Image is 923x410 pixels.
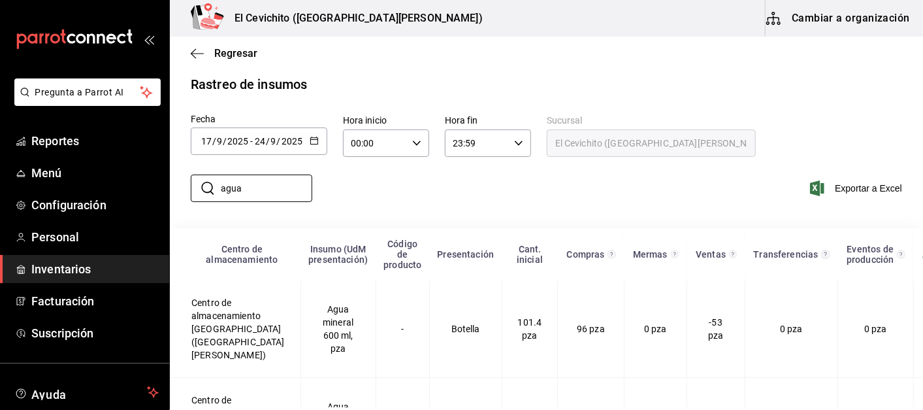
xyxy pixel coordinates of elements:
div: Insumo (UdM presentación) [308,244,368,265]
input: Day [254,136,266,146]
span: / [266,136,270,146]
button: open_drawer_menu [144,34,154,44]
div: Código de producto [383,239,421,270]
span: / [277,136,281,146]
button: Pregunta a Parrot AI [14,78,161,106]
input: Month [216,136,223,146]
span: Inventarios [31,260,159,278]
button: Regresar [191,47,257,60]
input: Buscar insumo [221,175,312,201]
span: / [223,136,227,146]
svg: Total de presentación del insumo vendido en el rango de fechas seleccionado. [729,249,737,260]
svg: Total de presentación del insumo comprado en el rango de fechas seleccionado. [607,249,616,260]
td: Agua mineral 600 ml, pza [300,281,376,378]
label: Hora fin [445,116,531,126]
svg: Total de presentación del insumo mermado en el rango de fechas seleccionado. [671,249,679,260]
div: Ventas [694,249,727,260]
td: Botella [429,281,502,378]
input: Year [281,136,303,146]
svg: Total de presentación del insumo utilizado en eventos de producción en el rango de fechas selecci... [897,249,905,260]
span: Regresar [214,47,257,60]
span: - [250,136,253,146]
td: - [376,281,429,378]
svg: Total de presentación del insumo transferido ya sea fuera o dentro de la sucursal en el rango de ... [821,249,830,260]
label: Sucursal [547,116,756,126]
span: Menú [31,164,159,182]
span: / [212,136,216,146]
div: Presentación [437,249,494,260]
span: Pregunta a Parrot AI [35,86,140,99]
h3: El Cevichito ([GEOGRAPHIC_DATA][PERSON_NAME]) [224,10,483,26]
span: Fecha [191,114,216,124]
span: 96 pza [577,324,605,334]
span: Ayuda [31,384,142,400]
span: 0 pza [864,324,887,334]
a: Pregunta a Parrot AI [9,95,161,109]
span: Suscripción [31,324,159,342]
label: Hora inicio [343,116,429,126]
span: 101.4 pza [518,317,542,341]
div: Rastreo de insumos [191,75,307,94]
div: Transferencias [753,249,818,260]
span: -53 pza [708,317,723,341]
span: Reportes [31,132,159,150]
td: Centro de almacenamiento [GEOGRAPHIC_DATA] ([GEOGRAPHIC_DATA][PERSON_NAME]) [170,281,301,378]
span: Configuración [31,196,159,214]
input: Month [270,136,277,146]
input: Day [201,136,212,146]
div: Centro de almacenamiento [191,244,293,265]
input: Year [227,136,249,146]
div: Eventos de producción [846,244,895,265]
div: Mermas [632,249,668,260]
span: Facturación [31,292,159,310]
div: Cant. inicial [510,244,550,265]
button: Exportar a Excel [813,180,902,196]
span: 0 pza [644,324,667,334]
span: 0 pza [780,324,803,334]
span: Personal [31,228,159,246]
div: Compras [566,249,606,260]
